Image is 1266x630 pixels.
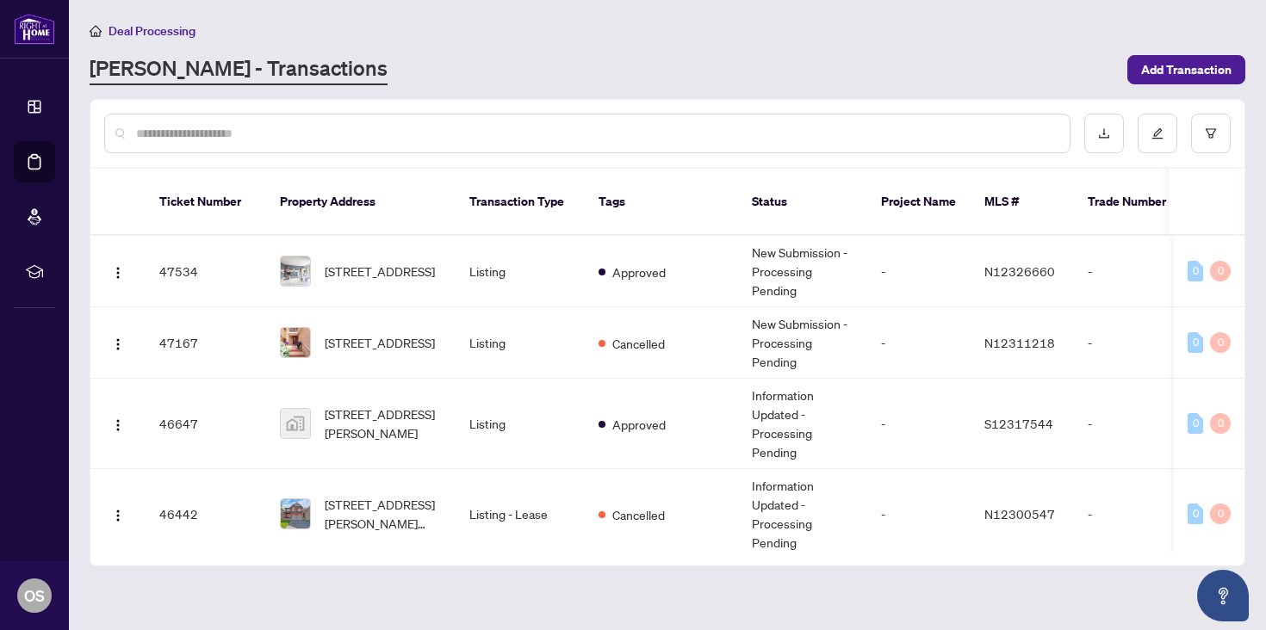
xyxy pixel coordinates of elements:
div: 0 [1188,261,1203,281]
td: Information Updated - Processing Pending [738,379,867,469]
span: [STREET_ADDRESS][PERSON_NAME][PERSON_NAME] [325,495,442,533]
a: [PERSON_NAME] - Transactions [90,54,388,85]
th: Ticket Number [146,169,266,236]
th: MLS # [971,169,1074,236]
td: Listing - Lease [456,469,585,559]
td: Listing [456,307,585,379]
th: Property Address [266,169,456,236]
img: thumbnail-img [281,256,310,286]
div: 0 [1188,413,1203,434]
span: download [1098,127,1110,139]
td: - [1074,379,1195,469]
span: Cancelled [612,505,665,524]
td: Listing [456,236,585,307]
button: edit [1138,114,1177,153]
span: Cancelled [612,334,665,353]
td: - [1074,307,1195,379]
span: S12317544 [984,416,1053,431]
span: Approved [612,415,666,434]
th: Transaction Type [456,169,585,236]
img: Logo [111,418,125,432]
div: 0 [1210,503,1231,524]
td: 47534 [146,236,266,307]
button: download [1084,114,1124,153]
span: filter [1205,127,1217,139]
span: Deal Processing [109,23,195,39]
td: - [867,469,971,559]
img: thumbnail-img [281,409,310,438]
img: thumbnail-img [281,328,310,357]
td: Information Updated - Processing Pending [738,469,867,559]
th: Trade Number [1074,169,1195,236]
img: Logo [111,337,125,351]
td: New Submission - Processing Pending [738,307,867,379]
td: - [1074,236,1195,307]
th: Tags [585,169,738,236]
img: Logo [111,266,125,280]
span: OS [24,584,45,608]
img: thumbnail-img [281,499,310,528]
span: N12326660 [984,263,1055,279]
td: New Submission - Processing Pending [738,236,867,307]
button: Add Transaction [1127,55,1245,84]
button: Logo [104,329,132,356]
div: 0 [1188,503,1203,524]
button: Logo [104,410,132,437]
div: 0 [1210,332,1231,353]
button: Logo [104,257,132,285]
span: [STREET_ADDRESS] [325,262,435,281]
td: 47167 [146,307,266,379]
button: filter [1191,114,1231,153]
td: 46442 [146,469,266,559]
img: logo [14,13,55,45]
span: home [90,25,102,37]
button: Open asap [1197,570,1249,621]
div: 0 [1210,261,1231,281]
td: - [867,307,971,379]
span: [STREET_ADDRESS] [325,333,435,352]
span: [STREET_ADDRESS][PERSON_NAME] [325,405,442,442]
td: - [867,236,971,307]
span: N12311218 [984,335,1055,350]
img: Logo [111,509,125,522]
span: edit [1151,127,1164,139]
span: N12300547 [984,506,1055,522]
th: Project Name [867,169,971,236]
div: 0 [1188,332,1203,353]
td: Listing [456,379,585,469]
td: 46647 [146,379,266,469]
button: Logo [104,500,132,528]
td: - [867,379,971,469]
div: 0 [1210,413,1231,434]
th: Status [738,169,867,236]
span: Approved [612,262,666,281]
span: Add Transaction [1141,56,1232,83]
td: - [1074,469,1195,559]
